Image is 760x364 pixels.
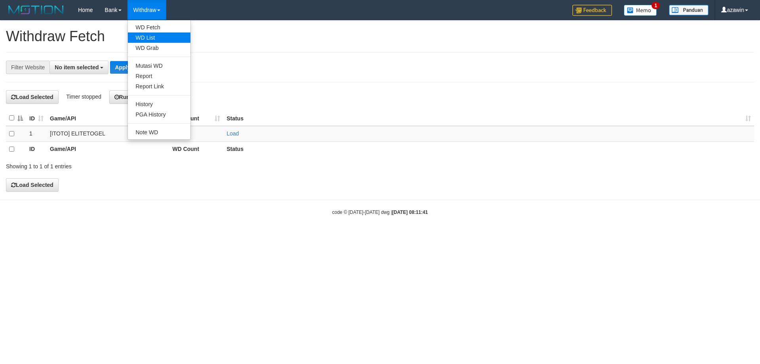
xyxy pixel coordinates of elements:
[6,61,49,74] div: Filter Website
[6,29,754,44] h1: Withdraw Fetch
[572,5,612,16] img: Feedback.jpg
[66,93,101,100] span: Timer stopped
[223,141,754,157] th: Status
[652,2,660,9] span: 1
[55,64,99,71] span: No item selected
[49,61,108,74] button: No item selected
[128,61,190,71] a: Mutasi WD
[169,141,223,157] th: WD Count
[110,61,150,74] button: Apply Filter
[128,81,190,91] a: Report Link
[47,126,169,142] td: [ITOTO] ELITETOGEL
[128,32,190,43] a: WD List
[128,109,190,120] a: PGA History
[332,210,428,215] small: code © [DATE]-[DATE] dwg |
[26,126,47,142] td: 1
[128,22,190,32] a: WD Fetch
[226,130,239,137] a: Load
[6,4,66,16] img: MOTION_logo.png
[169,111,223,126] th: WD Count: activate to sort column ascending
[669,5,709,15] img: panduan.png
[128,71,190,81] a: Report
[223,111,754,126] th: Status: activate to sort column ascending
[47,141,169,157] th: Game/API
[26,141,47,157] th: ID
[6,159,311,170] div: Showing 1 to 1 of 1 entries
[624,5,657,16] img: Button%20Memo.svg
[6,90,59,104] button: Load Selected
[128,127,190,137] a: Note WD
[392,210,428,215] strong: [DATE] 08:11:41
[128,99,190,109] a: History
[109,90,164,104] button: Run Auto-Load
[6,178,59,192] button: Load Selected
[128,43,190,53] a: WD Grab
[26,111,47,126] th: ID: activate to sort column ascending
[47,111,169,126] th: Game/API: activate to sort column ascending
